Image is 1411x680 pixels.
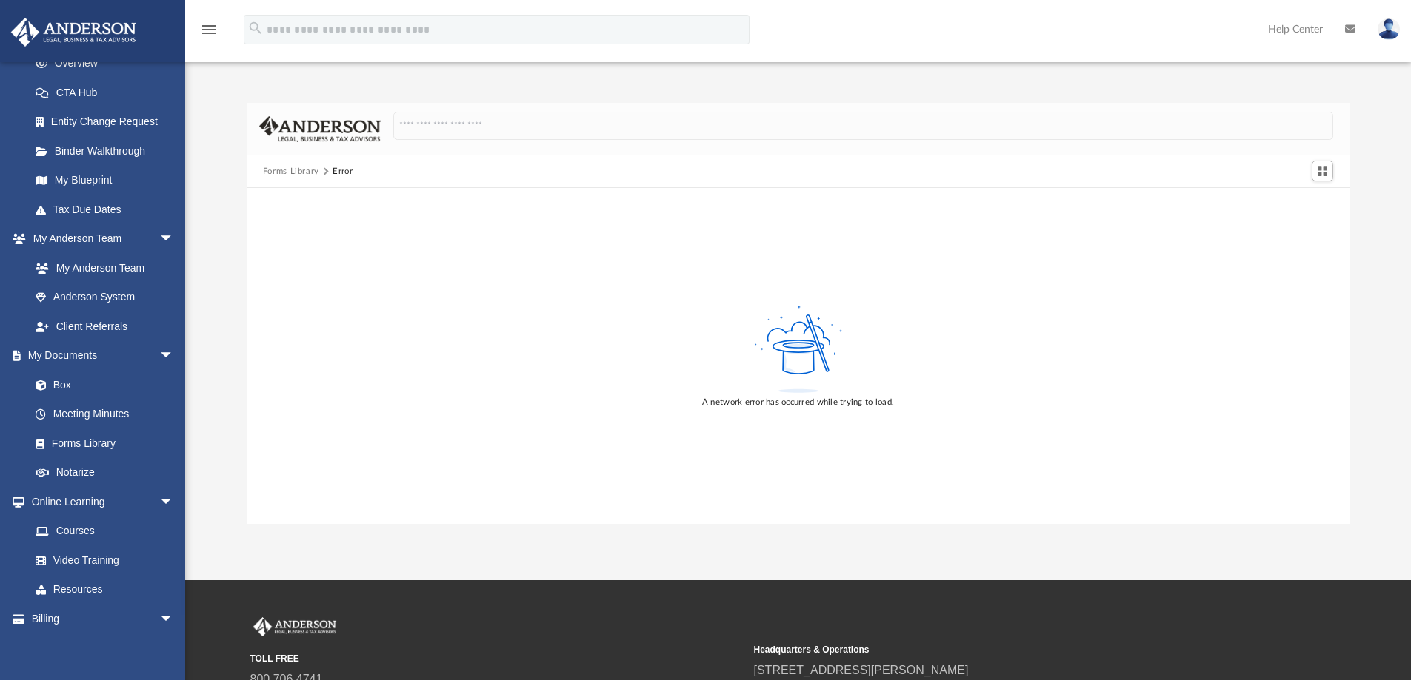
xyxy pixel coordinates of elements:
[21,195,196,224] a: Tax Due Dates
[200,21,218,38] i: menu
[1312,161,1334,181] button: Switch to Grid View
[21,78,196,107] a: CTA Hub
[250,652,744,665] small: TOLL FREE
[263,165,319,178] button: Forms Library
[21,545,181,575] a: Video Training
[10,487,189,516] a: Online Learningarrow_drop_down
[21,283,189,312] a: Anderson System
[21,428,181,458] a: Forms Library
[200,28,218,38] a: menu
[21,575,189,605] a: Resources
[754,664,969,676] a: [STREET_ADDRESS][PERSON_NAME]
[10,224,189,254] a: My Anderson Teamarrow_drop_down
[159,341,189,371] span: arrow_drop_down
[21,516,189,546] a: Courses
[702,396,894,409] div: A network error has occurred while trying to load.
[159,487,189,517] span: arrow_drop_down
[21,166,189,195] a: My Blueprint
[7,18,141,47] img: Anderson Advisors Platinum Portal
[21,253,181,283] a: My Anderson Team
[21,49,196,78] a: Overview
[10,341,189,371] a: My Documentsarrow_drop_down
[21,458,189,488] a: Notarize
[159,224,189,255] span: arrow_drop_down
[250,617,339,636] img: Anderson Advisors Platinum Portal
[21,370,181,400] a: Box
[754,643,1247,656] small: Headquarters & Operations
[21,107,196,137] a: Entity Change Request
[333,165,352,178] div: Error
[21,136,196,166] a: Binder Walkthrough
[21,312,189,341] a: Client Referrals
[21,400,189,429] a: Meeting Minutes
[10,604,196,633] a: Billingarrow_drop_down
[1378,18,1400,40] img: User Pic
[247,20,264,36] i: search
[159,604,189,634] span: arrow_drop_down
[393,112,1333,140] input: Search files and folders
